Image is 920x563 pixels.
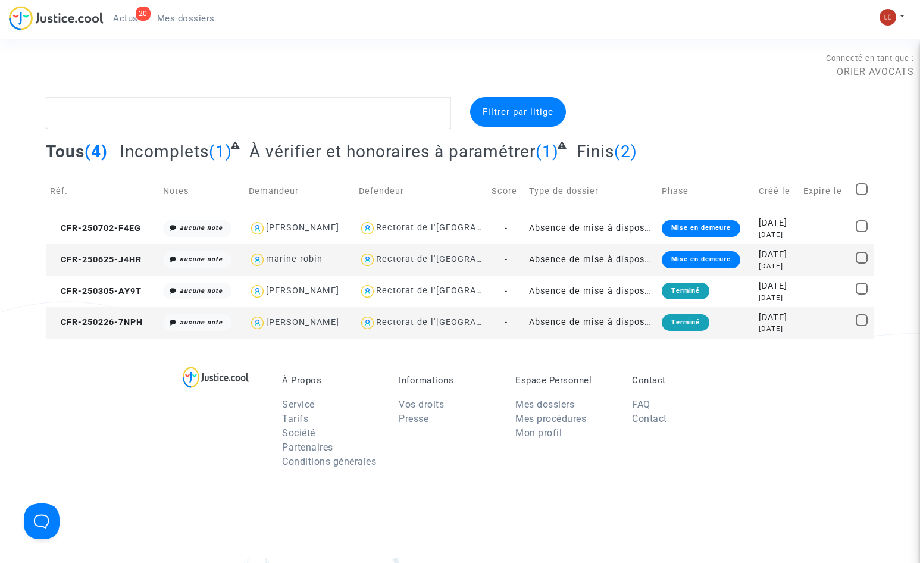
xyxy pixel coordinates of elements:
[359,314,376,331] img: icon-user.svg
[282,399,315,410] a: Service
[658,170,755,212] td: Phase
[180,318,223,326] i: aucune note
[759,230,795,240] div: [DATE]
[515,375,614,386] p: Espace Personnel
[249,314,266,331] img: icon-user.svg
[120,142,209,161] span: Incomplets
[157,13,215,24] span: Mes dossiers
[505,255,508,265] span: -
[180,255,223,263] i: aucune note
[50,255,142,265] span: CFR-250625-J4HR
[759,261,795,271] div: [DATE]
[880,9,896,26] img: 7d989c7df380ac848c7da5f314e8ff03
[376,286,724,296] div: Rectorat de l'[GEOGRAPHIC_DATA] ([GEOGRAPHIC_DATA]-[GEOGRAPHIC_DATA])
[249,142,536,161] span: À vérifier et honoraires à paramétrer
[525,170,658,212] td: Type de dossier
[282,442,333,453] a: Partenaires
[24,503,60,539] iframe: Help Scout Beacon - Open
[759,293,795,303] div: [DATE]
[632,413,667,424] a: Contact
[662,283,709,299] div: Terminé
[577,142,614,161] span: Finis
[148,10,224,27] a: Mes dossiers
[515,413,586,424] a: Mes procédures
[50,286,142,296] span: CFR-250305-AY9T
[376,254,528,264] div: Rectorat de l'[GEOGRAPHIC_DATA]
[249,251,266,268] img: icon-user.svg
[136,7,151,21] div: 20
[376,223,528,233] div: Rectorat de l'[GEOGRAPHIC_DATA]
[266,223,339,233] div: [PERSON_NAME]
[249,283,266,300] img: icon-user.svg
[525,212,658,244] td: Absence de mise à disposition d'AESH
[759,248,795,261] div: [DATE]
[799,170,852,212] td: Expire le
[376,317,528,327] div: Rectorat de l'[GEOGRAPHIC_DATA]
[50,223,141,233] span: CFR-250702-F4EG
[662,220,740,237] div: Mise en demeure
[826,54,914,62] span: Connecté en tant que :
[662,251,740,268] div: Mise en demeure
[515,427,562,439] a: Mon profil
[505,286,508,296] span: -
[266,286,339,296] div: [PERSON_NAME]
[46,170,158,212] td: Réf.
[505,223,508,233] span: -
[282,413,308,424] a: Tarifs
[487,170,525,212] td: Score
[759,280,795,293] div: [DATE]
[759,217,795,230] div: [DATE]
[159,170,245,212] td: Notes
[525,244,658,276] td: Absence de mise à disposition d'AESH
[183,367,249,388] img: logo-lg.svg
[759,324,795,334] div: [DATE]
[266,254,323,264] div: marine robin
[180,287,223,295] i: aucune note
[359,220,376,237] img: icon-user.svg
[266,317,339,327] div: [PERSON_NAME]
[209,142,232,161] span: (1)
[755,170,799,212] td: Créé le
[46,142,85,161] span: Tous
[614,142,637,161] span: (2)
[113,13,138,24] span: Actus
[282,456,376,467] a: Conditions générales
[399,399,444,410] a: Vos droits
[282,375,381,386] p: À Propos
[245,170,355,212] td: Demandeur
[632,399,650,410] a: FAQ
[525,276,658,307] td: Absence de mise à disposition d'AESH
[662,314,709,331] div: Terminé
[536,142,559,161] span: (1)
[525,307,658,339] td: Absence de mise à disposition d'AESH
[359,283,376,300] img: icon-user.svg
[515,399,574,410] a: Mes dossiers
[759,311,795,324] div: [DATE]
[9,6,104,30] img: jc-logo.svg
[355,170,487,212] td: Defendeur
[249,220,266,237] img: icon-user.svg
[399,375,497,386] p: Informations
[50,317,143,327] span: CFR-250226-7NPH
[180,224,223,232] i: aucune note
[632,375,731,386] p: Contact
[505,317,508,327] span: -
[85,142,108,161] span: (4)
[399,413,428,424] a: Presse
[483,107,553,117] span: Filtrer par litige
[104,10,148,27] a: 20Actus
[282,427,315,439] a: Société
[359,251,376,268] img: icon-user.svg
